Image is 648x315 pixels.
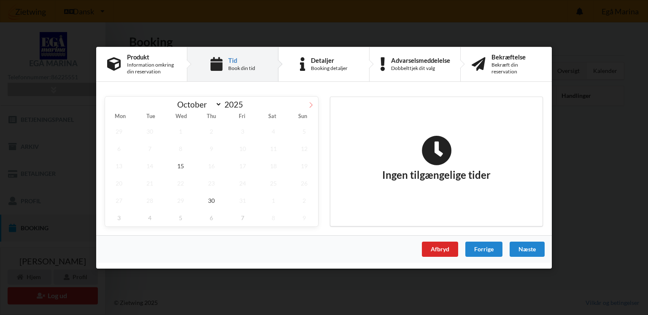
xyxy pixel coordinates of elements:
span: October 19, 2025 [290,157,318,174]
div: Advarselsmeddelelse [391,57,450,63]
span: October 21, 2025 [136,174,164,191]
span: October 22, 2025 [167,174,194,191]
div: Tid [228,57,255,63]
span: October 30, 2025 [198,191,226,209]
span: October 3, 2025 [229,122,256,140]
span: November 2, 2025 [290,191,318,209]
span: Sun [288,114,318,119]
h2: Ingen tilgængelige tider [382,135,491,181]
span: Mon [105,114,135,119]
span: October 28, 2025 [136,191,164,209]
span: October 4, 2025 [259,122,287,140]
span: October 29, 2025 [167,191,194,209]
span: November 9, 2025 [290,209,318,226]
div: Afbryd [422,241,458,256]
span: October 10, 2025 [229,140,256,157]
span: October 15, 2025 [167,157,194,174]
span: October 2, 2025 [198,122,226,140]
span: November 4, 2025 [136,209,164,226]
span: October 18, 2025 [259,157,287,174]
div: Information omkring din reservation [127,62,176,75]
span: September 30, 2025 [136,122,164,140]
div: Forrige [465,241,502,256]
span: November 3, 2025 [105,209,133,226]
span: Fri [227,114,257,119]
span: October 11, 2025 [259,140,287,157]
span: November 1, 2025 [259,191,287,209]
span: October 23, 2025 [198,174,226,191]
span: October 27, 2025 [105,191,133,209]
span: October 20, 2025 [105,174,133,191]
div: Detaljer [311,57,348,63]
input: Year [222,100,250,109]
span: October 25, 2025 [259,174,287,191]
span: November 5, 2025 [167,209,194,226]
div: Booking detaljer [311,65,348,72]
span: Tue [135,114,166,119]
span: October 16, 2025 [198,157,226,174]
div: Bekræft din reservation [491,62,541,75]
span: October 1, 2025 [167,122,194,140]
div: Næste [510,241,545,256]
span: October 8, 2025 [167,140,194,157]
span: October 5, 2025 [290,122,318,140]
select: Month [173,99,222,110]
span: November 7, 2025 [229,209,256,226]
span: October 9, 2025 [198,140,226,157]
div: Dobbelttjek dit valg [391,65,450,72]
span: October 26, 2025 [290,174,318,191]
div: Produkt [127,53,176,60]
span: November 6, 2025 [198,209,226,226]
span: October 31, 2025 [229,191,256,209]
div: Book din tid [228,65,255,72]
span: Wed [166,114,196,119]
span: September 29, 2025 [105,122,133,140]
span: October 14, 2025 [136,157,164,174]
span: October 17, 2025 [229,157,256,174]
span: October 12, 2025 [290,140,318,157]
span: October 6, 2025 [105,140,133,157]
span: October 13, 2025 [105,157,133,174]
span: October 24, 2025 [229,174,256,191]
span: Thu [196,114,227,119]
span: October 7, 2025 [136,140,164,157]
span: Sat [257,114,288,119]
div: Bekræftelse [491,53,541,60]
span: November 8, 2025 [259,209,287,226]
